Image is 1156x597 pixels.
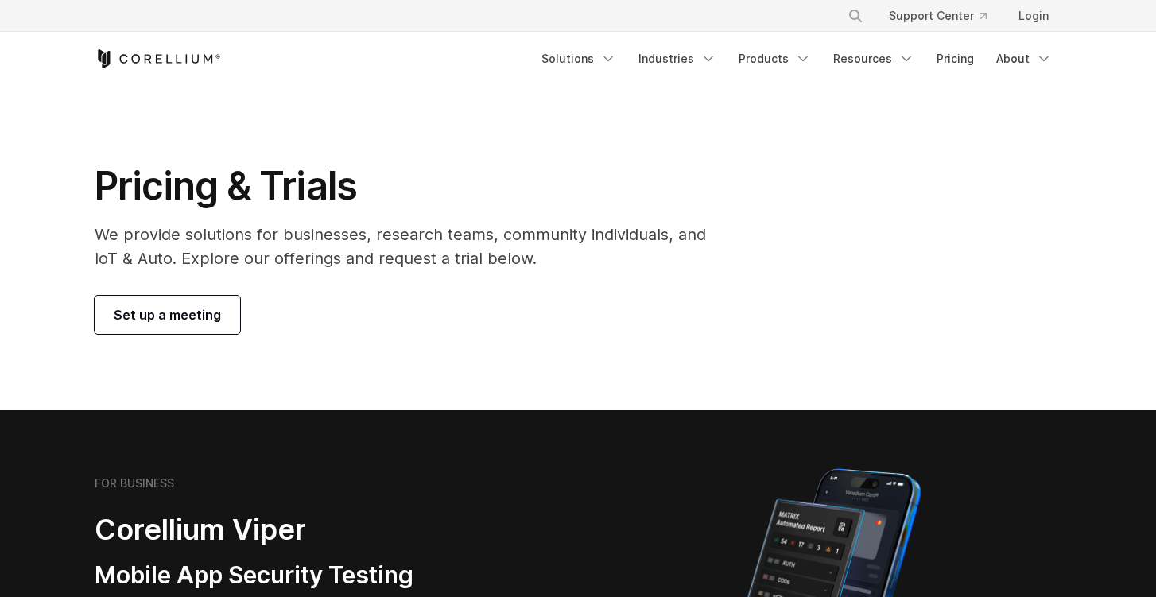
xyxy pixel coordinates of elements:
[876,2,999,30] a: Support Center
[95,560,502,591] h3: Mobile App Security Testing
[824,45,924,73] a: Resources
[95,223,728,270] p: We provide solutions for businesses, research teams, community individuals, and IoT & Auto. Explo...
[95,49,221,68] a: Corellium Home
[927,45,983,73] a: Pricing
[95,512,502,548] h2: Corellium Viper
[729,45,820,73] a: Products
[532,45,626,73] a: Solutions
[95,296,240,334] a: Set up a meeting
[841,2,870,30] button: Search
[114,305,221,324] span: Set up a meeting
[987,45,1061,73] a: About
[629,45,726,73] a: Industries
[1006,2,1061,30] a: Login
[532,45,1061,73] div: Navigation Menu
[95,162,728,210] h1: Pricing & Trials
[828,2,1061,30] div: Navigation Menu
[95,476,174,490] h6: FOR BUSINESS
